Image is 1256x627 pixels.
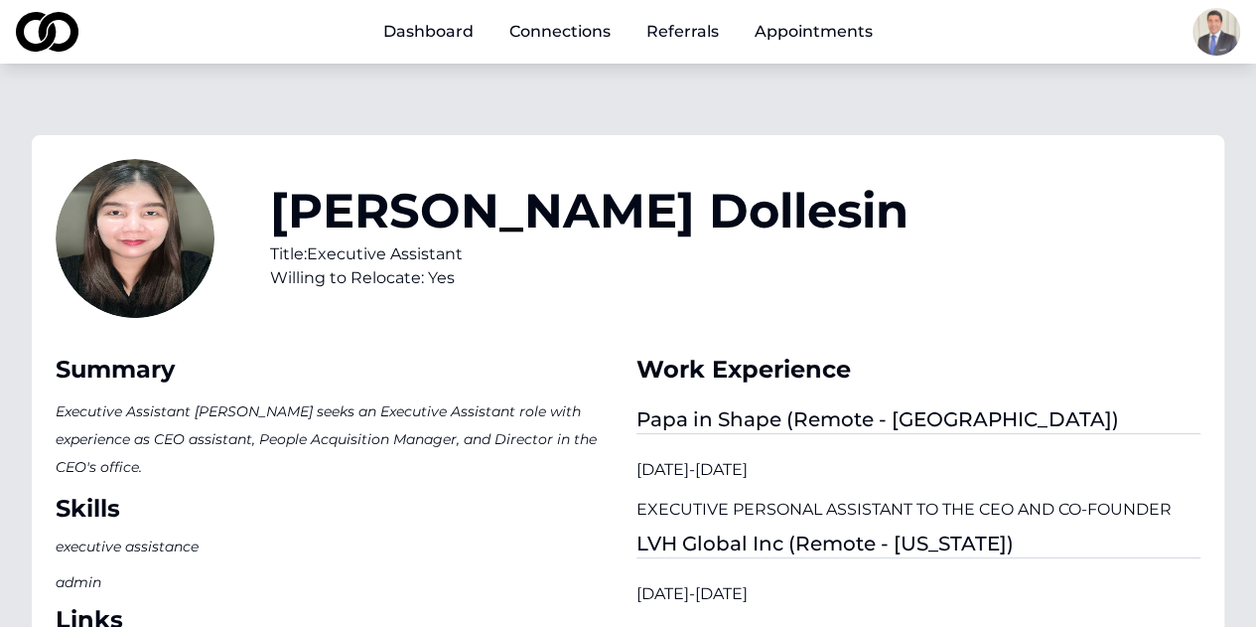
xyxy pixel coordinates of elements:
a: Referrals [630,12,735,52]
div: Skills [56,493,621,525]
div: Work Experience [636,354,1201,386]
div: Willing to Relocate: Yes [270,266,908,290]
div: Summary [56,354,621,386]
div: Title: Executive Assistant [270,242,908,266]
div: executive assistance [56,537,199,556]
div: EXECUTIVE PERSONAL ASSISTANT TO THE CEO AND CO-FOUNDER [636,498,1201,522]
p: Executive Assistant [PERSON_NAME] seeks an Executive Assistant role with experience as CEO assist... [56,397,621,481]
div: [DATE] - [DATE] [636,458,1201,482]
img: logo [16,12,78,52]
div: LVH Global Inc (Remote - [US_STATE]) [636,530,1201,558]
nav: Main [367,12,889,52]
a: Connections [493,12,627,52]
a: Appointments [739,12,889,52]
a: Dashboard [367,12,489,52]
div: [DATE] - [DATE] [636,582,1201,606]
div: admin [56,572,199,592]
div: Papa in Shape (Remote - [GEOGRAPHIC_DATA]) [636,405,1201,434]
img: c5a994b8-1df4-4c55-a0c5-fff68abd3c00-Kim%20Headshot-profile_picture.jpg [56,159,214,318]
img: cd54b176-125d-40e6-8c99-d641ad990ecc-IMG_3965-profile_picture.JPG [1192,8,1240,56]
h1: [PERSON_NAME] Dollesin [270,187,908,235]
